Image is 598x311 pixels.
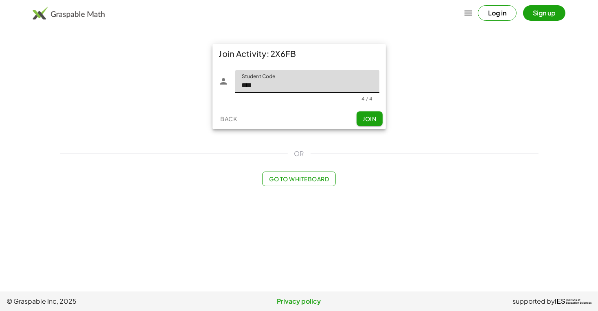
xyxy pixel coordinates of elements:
span: Back [220,115,237,122]
div: Join Activity: 2X6FB [212,44,386,63]
span: Join [363,115,376,122]
span: © Graspable Inc, 2025 [7,296,202,306]
span: IES [555,298,565,305]
span: Go to Whiteboard [269,175,329,183]
div: 4 / 4 [362,96,373,102]
button: Join [357,111,383,126]
button: Back [216,111,242,126]
button: Sign up [523,5,565,21]
button: Go to Whiteboard [262,172,336,186]
span: OR [294,149,304,159]
button: Log in [478,5,517,21]
a: Privacy policy [202,296,396,306]
span: Institute of Education Sciences [566,299,591,304]
span: supported by [513,296,555,306]
a: IESInstitute ofEducation Sciences [555,296,591,306]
